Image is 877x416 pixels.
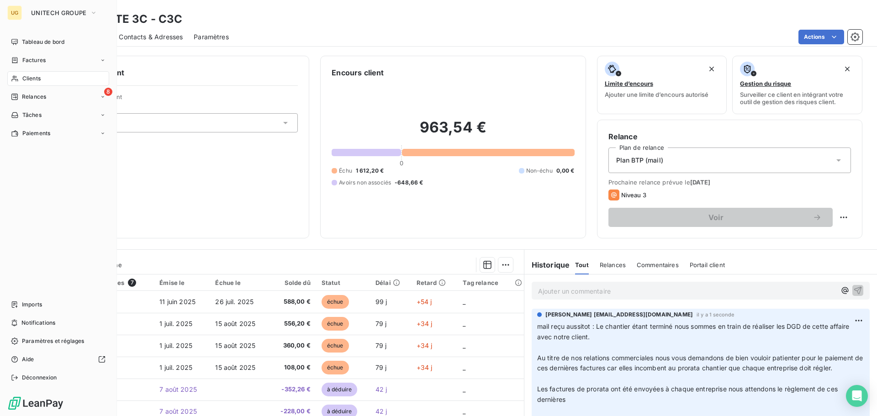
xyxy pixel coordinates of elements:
[417,279,452,286] div: Retard
[275,341,311,350] span: 360,00 €
[159,279,204,286] div: Émise le
[463,363,465,371] span: _
[159,363,192,371] span: 1 juil. 2025
[621,191,646,199] span: Niveau 3
[22,93,46,101] span: Relances
[31,9,86,16] span: UNITECH GROUPE
[463,342,465,349] span: _
[463,407,465,415] span: _
[332,67,384,78] h6: Encours client
[22,38,64,46] span: Tableau de bord
[275,385,311,394] span: -352,26 €
[159,342,192,349] span: 1 juil. 2025
[74,93,298,106] span: Propriétés Client
[732,56,862,114] button: Gestion du risqueSurveiller ce client en intégrant votre outil de gestion des risques client.
[846,385,868,407] div: Open Intercom Messenger
[322,383,357,396] span: à déduire
[690,261,725,269] span: Portail client
[375,385,387,393] span: 42 j
[740,91,855,105] span: Surveiller ce client en intégrant votre outil de gestion des risques client.
[537,354,865,372] span: Au titre de nos relations commerciales nous vous demandons de bien vouloir patienter pour le paie...
[7,396,64,411] img: Logo LeanPay
[375,363,387,371] span: 79 j
[690,179,711,186] span: [DATE]
[537,385,840,403] span: Les factures de prorata ont été envoyées à chaque entreprise nous attendons le règlement de ces d...
[80,11,182,27] h3: SOCIETE 3C - C3C
[55,67,298,78] h6: Informations client
[608,179,851,186] span: Prochaine relance prévue le
[21,319,55,327] span: Notifications
[575,261,589,269] span: Tout
[322,279,365,286] div: Statut
[395,179,423,187] span: -648,66 €
[537,322,851,341] span: mail reçu aussitot : Le chantier étant terminé nous sommes en train de réaliser les DGD de cette ...
[22,374,57,382] span: Déconnexion
[526,167,553,175] span: Non-échu
[798,30,844,44] button: Actions
[463,298,465,305] span: _
[597,56,727,114] button: Limite d’encoursAjouter une limite d’encours autorisé
[22,355,34,363] span: Aide
[463,279,518,286] div: Tag relance
[22,300,42,309] span: Imports
[400,159,403,167] span: 0
[697,312,734,317] span: il y a 1 seconde
[215,298,254,305] span: 26 juil. 2025
[463,320,465,327] span: _
[375,407,387,415] span: 42 j
[22,74,41,83] span: Clients
[375,320,387,327] span: 79 j
[159,320,192,327] span: 1 juil. 2025
[619,214,813,221] span: Voir
[608,131,851,142] h6: Relance
[339,179,391,187] span: Avoirs non associés
[128,279,136,287] span: 7
[605,80,653,87] span: Limite d’encours
[524,259,570,270] h6: Historique
[339,167,352,175] span: Échu
[215,363,255,371] span: 15 août 2025
[322,317,349,331] span: échue
[22,56,46,64] span: Factures
[616,156,663,165] span: Plan BTP (mail)
[275,407,311,416] span: -228,00 €
[375,342,387,349] span: 79 j
[215,279,263,286] div: Échue le
[7,352,109,367] a: Aide
[375,298,387,305] span: 99 j
[605,91,708,98] span: Ajouter une limite d’encours autorisé
[740,80,791,87] span: Gestion du risque
[332,118,574,146] h2: 963,54 €
[104,88,112,96] span: 8
[375,279,406,286] div: Délai
[22,111,42,119] span: Tâches
[417,320,433,327] span: +34 j
[215,320,255,327] span: 15 août 2025
[159,298,195,305] span: 11 juin 2025
[194,32,229,42] span: Paramètres
[545,311,693,319] span: [PERSON_NAME] [EMAIL_ADDRESS][DOMAIN_NAME]
[215,342,255,349] span: 15 août 2025
[119,32,183,42] span: Contacts & Adresses
[275,279,311,286] div: Solde dû
[7,5,22,20] div: UG
[275,319,311,328] span: 556,20 €
[159,407,197,415] span: 7 août 2025
[417,298,432,305] span: +54 j
[600,261,626,269] span: Relances
[417,342,433,349] span: +34 j
[322,295,349,309] span: échue
[417,363,433,371] span: +34 j
[556,167,575,175] span: 0,00 €
[22,337,84,345] span: Paramètres et réglages
[322,361,349,374] span: échue
[637,261,679,269] span: Commentaires
[22,129,50,137] span: Paiements
[275,297,311,306] span: 588,00 €
[608,208,833,227] button: Voir
[463,385,465,393] span: _
[275,363,311,372] span: 108,00 €
[322,339,349,353] span: échue
[356,167,384,175] span: 1 612,20 €
[159,385,197,393] span: 7 août 2025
